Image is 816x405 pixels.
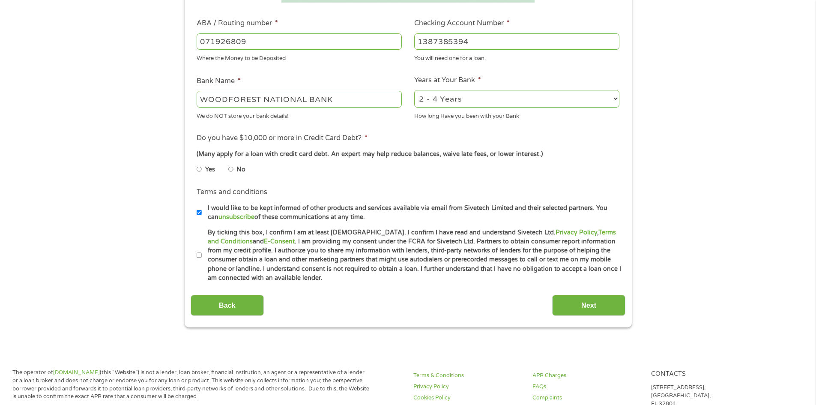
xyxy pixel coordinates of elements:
p: The operator of (this “Website”) is not a lender, loan broker, financial institution, an agent or... [12,369,370,401]
input: Next [552,295,625,316]
div: How long Have you been with your Bank [414,109,619,120]
label: I would like to be kept informed of other products and services available via email from Sivetech... [202,204,622,222]
a: E-Consent [264,238,295,245]
label: Checking Account Number [414,19,510,28]
a: FAQs [532,383,641,391]
label: No [236,165,245,174]
div: (Many apply for a loan with credit card debt. An expert may help reduce balances, waive late fees... [197,150,619,159]
a: APR Charges [532,372,641,380]
a: Privacy Policy [413,383,522,391]
input: 263177916 [197,33,402,50]
label: Years at Your Bank [414,76,481,85]
label: Bank Name [197,77,241,86]
a: Terms & Conditions [413,372,522,380]
div: We do NOT store your bank details! [197,109,402,120]
a: Complaints [532,394,641,402]
label: ABA / Routing number [197,19,278,28]
label: Terms and conditions [197,188,267,197]
a: Privacy Policy [556,229,597,236]
a: unsubscribe [218,213,254,221]
div: You will need one for a loan. [414,51,619,63]
label: Yes [205,165,215,174]
a: Cookies Policy [413,394,522,402]
input: 345634636 [414,33,619,50]
div: Where the Money to be Deposited [197,51,402,63]
h4: Contacts [651,370,760,378]
input: Back [191,295,264,316]
a: [DOMAIN_NAME] [53,369,100,376]
label: By ticking this box, I confirm I am at least [DEMOGRAPHIC_DATA]. I confirm I have read and unders... [202,228,622,283]
a: Terms and Conditions [208,229,616,245]
label: Do you have $10,000 or more in Credit Card Debt? [197,134,368,143]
